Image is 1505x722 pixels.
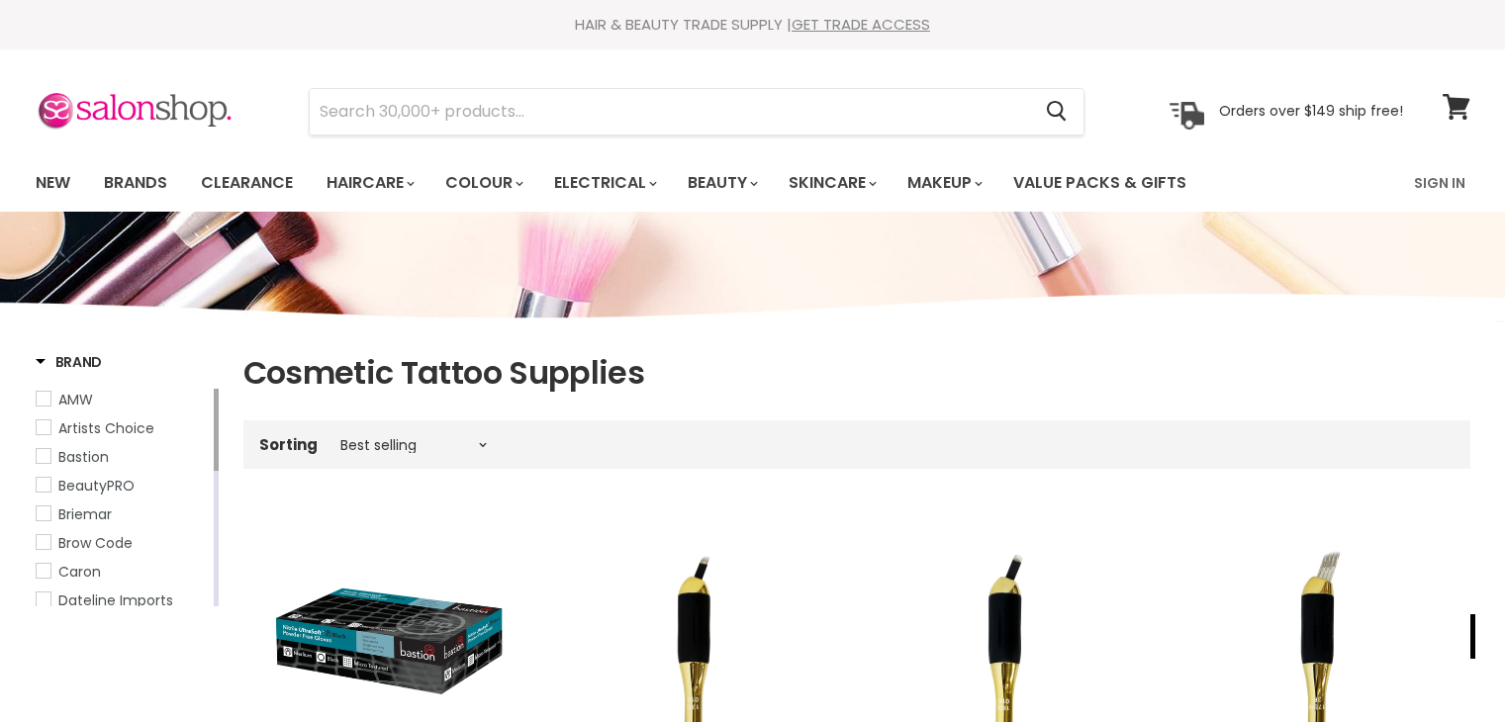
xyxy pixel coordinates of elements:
ul: Main menu [21,154,1302,212]
a: Bastion [36,446,210,468]
a: Beauty [673,162,770,204]
a: AMW [36,389,210,410]
h3: Brand [36,352,103,372]
a: Clearance [186,162,308,204]
a: Skincare [774,162,889,204]
span: Brow Code [58,533,133,553]
label: Sorting [259,436,318,453]
a: Caron [36,561,210,583]
span: AMW [58,390,93,409]
a: Value Packs & Gifts [998,162,1201,204]
input: Search [310,89,1031,135]
a: GET TRADE ACCESS [792,14,930,35]
a: Dateline Imports [36,589,210,611]
h1: Cosmetic Tattoo Supplies [243,352,1470,394]
a: Makeup [893,162,994,204]
a: BeautyPRO [36,475,210,496]
a: Sign In [1402,162,1477,204]
nav: Main [11,154,1495,212]
div: HAIR & BEAUTY TRADE SUPPLY | [11,15,1495,35]
a: Briemar [36,503,210,525]
span: Caron [58,562,101,582]
a: Haircare [312,162,426,204]
span: Artists Choice [58,418,154,438]
span: Dateline Imports [58,590,173,610]
a: Artists Choice [36,417,210,439]
button: Search [1031,89,1083,135]
span: BeautyPRO [58,476,135,496]
a: Brands [89,162,182,204]
a: New [21,162,85,204]
a: Colour [430,162,535,204]
a: Electrical [539,162,669,204]
span: Bastion [58,447,109,467]
p: Orders over $149 ship free! [1219,102,1403,120]
span: Briemar [58,504,112,524]
form: Product [309,88,1084,135]
a: Brow Code [36,532,210,554]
